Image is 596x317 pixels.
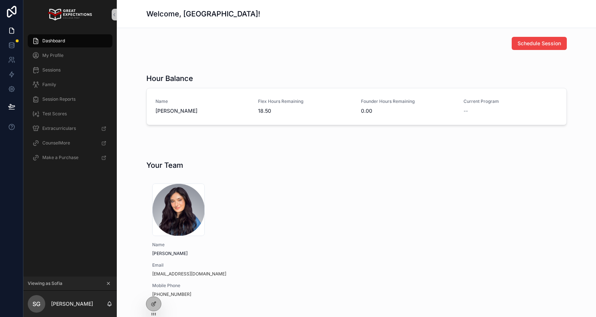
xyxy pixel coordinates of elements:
span: [PERSON_NAME] [152,251,281,256]
span: Schedule Session [518,40,561,47]
span: Family [42,82,56,88]
a: Extracurriculars [28,122,112,135]
a: [EMAIL_ADDRESS][DOMAIN_NAME] [152,271,226,277]
span: My Profile [42,53,64,58]
h1: Your Team [146,160,183,170]
span: 0.00 [361,107,455,115]
span: Sessions [42,67,61,73]
a: [PHONE_NUMBER] [152,291,191,297]
span: Make a Purchase [42,155,78,161]
span: Mobile Phone [152,283,281,289]
span: Email [152,262,281,268]
a: CounselMore [28,136,112,150]
h1: Welcome, [GEOGRAPHIC_DATA]! [146,9,260,19]
span: [PERSON_NAME] [155,107,250,115]
span: Session Reports [42,96,76,102]
a: Test Scores [28,107,112,120]
span: Extracurriculars [42,125,76,131]
span: Founder Hours Remaining [361,98,455,104]
span: Viewing as Sofia [28,281,62,286]
span: Name [155,98,250,104]
span: Dashboard [42,38,65,44]
div: scrollable content [23,29,117,174]
span: Test Scores [42,111,67,117]
a: Make a Purchase [28,151,112,164]
a: Dashboard [28,34,112,47]
button: Schedule Session [512,37,567,50]
img: App logo [48,9,92,20]
a: Sessions [28,63,112,77]
h1: Hour Balance [146,73,193,84]
p: [PERSON_NAME] [51,300,93,308]
span: 18.50 [258,107,352,115]
span: Current Program [464,98,558,104]
span: Flex Hours Remaining [258,98,352,104]
span: Name [152,242,281,248]
span: SG [32,299,41,308]
a: My Profile [28,49,112,62]
span: -- [464,107,468,115]
a: Session Reports [28,93,112,106]
span: CounselMore [42,140,70,146]
a: Family [28,78,112,91]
